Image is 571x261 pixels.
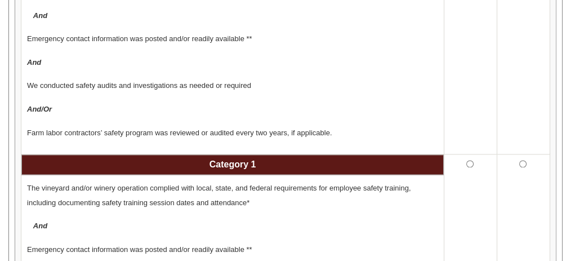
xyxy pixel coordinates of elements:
em: And [33,11,47,20]
span: Emergency contact information was posted and/or readily available ** [27,34,252,43]
span: Farm labor contractors’ safety program was reviewed or audited every two years, if applicable. [27,129,332,137]
span: Emergency contact information was posted and/or readily available ** [27,245,252,254]
em: And [33,222,47,230]
span: The vineyard and/or winery operation complied with local, state, and federal requirements for emp... [27,184,411,207]
div: Category 1 [21,154,444,175]
em: And [27,58,41,67]
span: We conducted safety audits and investigations as needed or required [27,81,251,90]
em: And/Or [27,105,52,113]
